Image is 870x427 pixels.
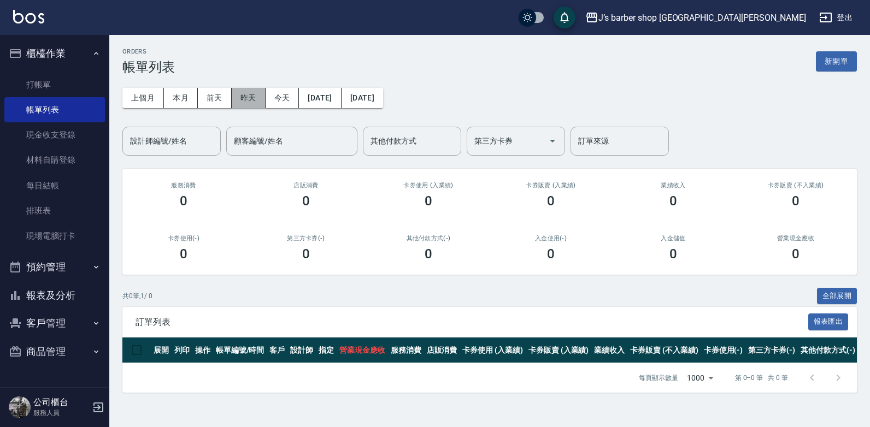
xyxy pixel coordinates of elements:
h2: 業績收入 [625,182,721,189]
h2: 卡券販賣 (不入業績) [748,182,844,189]
button: 新開單 [816,51,857,72]
h2: 卡券使用(-) [136,235,232,242]
th: 卡券販賣 (入業績) [526,337,592,363]
button: 本月 [164,88,198,108]
a: 材料自購登錄 [4,147,105,173]
p: 每頁顯示數量 [639,373,678,383]
button: Open [544,132,561,150]
h3: 服務消費 [136,182,232,189]
a: 打帳單 [4,72,105,97]
th: 其他付款方式(-) [798,337,858,363]
button: J’s barber shop [GEOGRAPHIC_DATA][PERSON_NAME] [581,7,810,29]
button: 商品管理 [4,337,105,366]
h3: 0 [547,246,555,262]
button: 前天 [198,88,232,108]
a: 排班表 [4,198,105,223]
button: 櫃檯作業 [4,39,105,68]
h3: 帳單列表 [122,60,175,75]
h2: 營業現金應收 [748,235,844,242]
button: 報表及分析 [4,281,105,310]
h3: 0 [792,193,800,209]
h2: 入金使用(-) [503,235,599,242]
p: 共 0 筆, 1 / 0 [122,291,152,301]
img: Logo [13,10,44,23]
th: 指定 [316,337,337,363]
p: 服務人員 [33,408,89,418]
h2: 卡券販賣 (入業績) [503,182,599,189]
h2: 其他付款方式(-) [380,235,477,242]
button: [DATE] [299,88,341,108]
th: 列印 [172,337,192,363]
h2: 入金儲值 [625,235,721,242]
h2: 店販消費 [258,182,354,189]
a: 每日結帳 [4,173,105,198]
h2: 第三方卡券(-) [258,235,354,242]
th: 營業現金應收 [337,337,388,363]
h3: 0 [180,246,187,262]
h3: 0 [302,193,310,209]
div: 1000 [683,363,718,393]
th: 帳單編號/時間 [213,337,267,363]
th: 第三方卡券(-) [745,337,798,363]
button: 預約管理 [4,253,105,281]
a: 新開單 [816,56,857,66]
h3: 0 [302,246,310,262]
a: 帳單列表 [4,97,105,122]
button: 昨天 [232,88,266,108]
th: 操作 [192,337,213,363]
h3: 0 [425,246,432,262]
th: 服務消費 [388,337,424,363]
img: Person [9,396,31,418]
span: 訂單列表 [136,317,808,328]
a: 報表匯出 [808,316,849,327]
button: 上個月 [122,88,164,108]
button: save [554,7,575,28]
h3: 0 [425,193,432,209]
h2: 卡券使用 (入業績) [380,182,477,189]
a: 現金收支登錄 [4,122,105,147]
th: 展開 [151,337,172,363]
p: 第 0–0 筆 共 0 筆 [735,373,788,383]
th: 客戶 [267,337,287,363]
th: 設計師 [287,337,316,363]
h3: 0 [669,193,677,209]
button: [DATE] [342,88,383,108]
th: 業績收入 [591,337,627,363]
button: 全部展開 [817,288,857,305]
h3: 0 [547,193,555,209]
a: 現場電腦打卡 [4,223,105,248]
h2: ORDERS [122,48,175,55]
th: 店販消費 [424,337,460,363]
button: 報表匯出 [808,313,849,330]
button: 今天 [266,88,299,108]
button: 登出 [815,8,857,28]
th: 卡券使用(-) [701,337,746,363]
th: 卡券販賣 (不入業績) [627,337,701,363]
button: 客戶管理 [4,309,105,337]
div: J’s barber shop [GEOGRAPHIC_DATA][PERSON_NAME] [598,11,806,25]
th: 卡券使用 (入業績) [460,337,526,363]
h3: 0 [180,193,187,209]
h3: 0 [792,246,800,262]
h3: 0 [669,246,677,262]
h5: 公司櫃台 [33,397,89,408]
